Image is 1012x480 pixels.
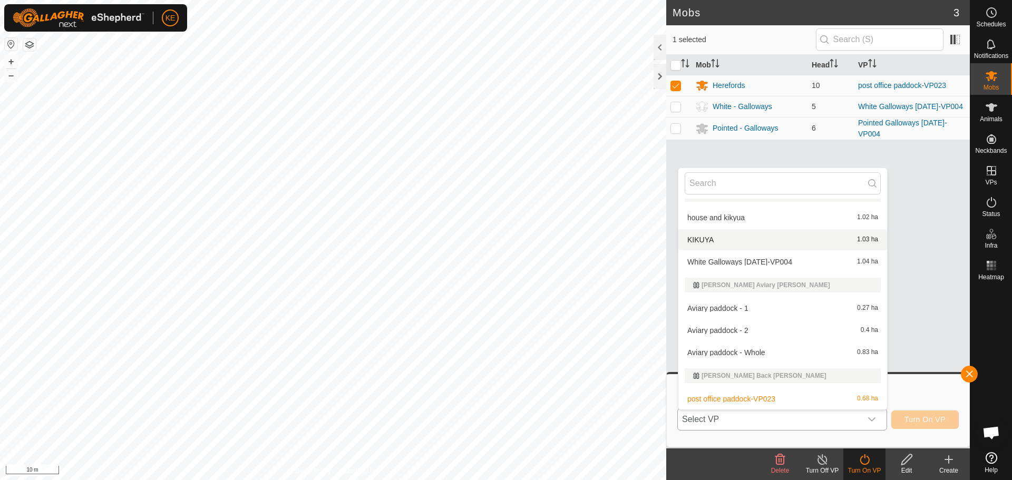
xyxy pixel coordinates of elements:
span: Select VP [678,409,861,430]
span: 5 [812,102,816,111]
span: KE [166,13,176,24]
span: 0.83 ha [857,349,878,356]
div: White - Galloways [713,101,772,112]
div: Turn Off VP [801,466,843,475]
span: 3 [953,5,959,21]
span: VPs [985,179,997,185]
span: 0.27 ha [857,305,878,312]
span: 1 selected [673,34,816,45]
span: 1.03 ha [857,236,878,243]
div: dropdown trigger [861,409,882,430]
li: Aviary paddock - 2 [678,320,887,341]
span: Notifications [974,53,1008,59]
a: Privacy Policy [291,466,331,476]
li: Aviary paddock - Whole [678,342,887,363]
span: 6 [812,124,816,132]
span: Neckbands [975,148,1007,154]
div: [PERSON_NAME] Back [PERSON_NAME] [693,373,872,379]
div: Edit [885,466,928,475]
span: Status [982,211,1000,217]
span: 0.4 ha [861,327,878,334]
li: KIKUYA [678,229,887,250]
span: 1.02 ha [857,214,878,221]
span: Infra [985,242,997,249]
p-sorticon: Activate to sort [681,61,689,69]
div: Pointed - Galloways [713,123,779,134]
span: KIKUYA [687,236,714,243]
li: house and kikyua [678,207,887,228]
div: Herefords [713,80,745,91]
th: Head [807,55,854,75]
span: Aviary paddock - Whole [687,349,765,356]
a: White Galloways [DATE]-VP004 [858,102,963,111]
button: Turn On VP [891,410,959,429]
a: post office paddock-VP023 [858,81,946,90]
span: Delete [771,467,790,474]
th: VP [854,55,970,75]
th: Mob [692,55,807,75]
span: White Galloways [DATE]-VP004 [687,258,792,266]
span: 1.04 ha [857,258,878,266]
span: 0.68 ha [857,395,878,403]
p-sorticon: Activate to sort [868,61,877,69]
a: Pointed Galloways [DATE]-VP004 [858,119,947,138]
input: Search [685,172,881,194]
span: Help [985,467,998,473]
div: Turn On VP [843,466,885,475]
button: – [5,69,17,82]
span: Animals [980,116,1003,122]
li: White Galloways aug 25-VP004 [678,251,887,272]
h2: Mobs [673,6,953,19]
span: Mobs [984,84,999,91]
p-sorticon: Activate to sort [711,61,719,69]
div: [PERSON_NAME] Aviary [PERSON_NAME] [693,282,872,288]
span: Aviary paddock - 1 [687,305,748,312]
span: Turn On VP [904,415,946,424]
span: 10 [812,81,820,90]
span: Aviary paddock - 2 [687,327,748,334]
button: + [5,55,17,68]
a: Contact Us [344,466,375,476]
li: Aviary paddock - 1 [678,298,887,319]
div: Open chat [976,417,1007,448]
span: post office paddock-VP023 [687,395,775,403]
a: Help [970,448,1012,477]
p-sorticon: Activate to sort [830,61,838,69]
img: Gallagher Logo [13,8,144,27]
div: Create [928,466,970,475]
input: Search (S) [816,28,943,51]
li: post office paddock-VP023 [678,388,887,409]
span: Heatmap [978,274,1004,280]
button: Reset Map [5,38,17,51]
span: house and kikyua [687,214,745,221]
button: Map Layers [23,38,36,51]
span: Schedules [976,21,1006,27]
